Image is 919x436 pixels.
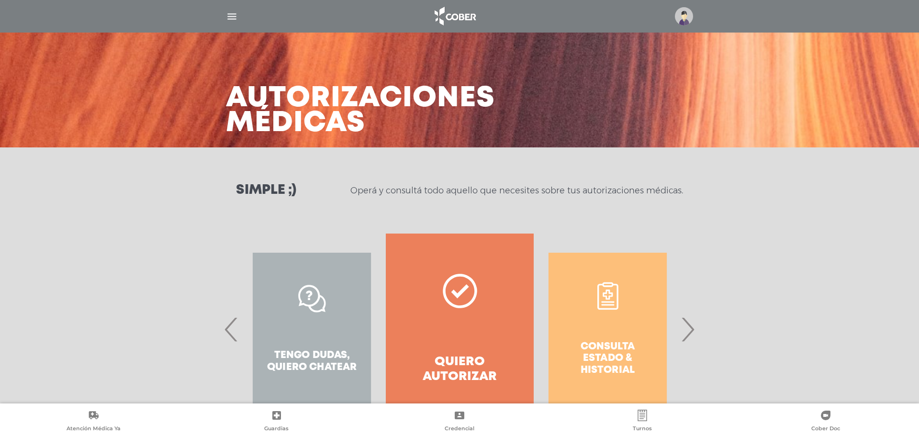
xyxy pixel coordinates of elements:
[386,234,534,425] a: Quiero autorizar
[236,184,296,197] h3: Simple ;)
[67,425,121,434] span: Atención Médica Ya
[226,86,495,136] h3: Autorizaciones médicas
[675,7,693,25] img: profile-placeholder.svg
[734,410,917,434] a: Cober Doc
[678,303,697,355] span: Next
[222,303,241,355] span: Previous
[633,425,652,434] span: Turnos
[403,355,516,384] h4: Quiero autorizar
[264,425,289,434] span: Guardias
[811,425,840,434] span: Cober Doc
[2,410,185,434] a: Atención Médica Ya
[429,5,480,28] img: logo_cober_home-white.png
[350,185,683,196] p: Operá y consultá todo aquello que necesites sobre tus autorizaciones médicas.
[226,11,238,22] img: Cober_menu-lines-white.svg
[445,425,474,434] span: Credencial
[368,410,551,434] a: Credencial
[185,410,368,434] a: Guardias
[551,410,734,434] a: Turnos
